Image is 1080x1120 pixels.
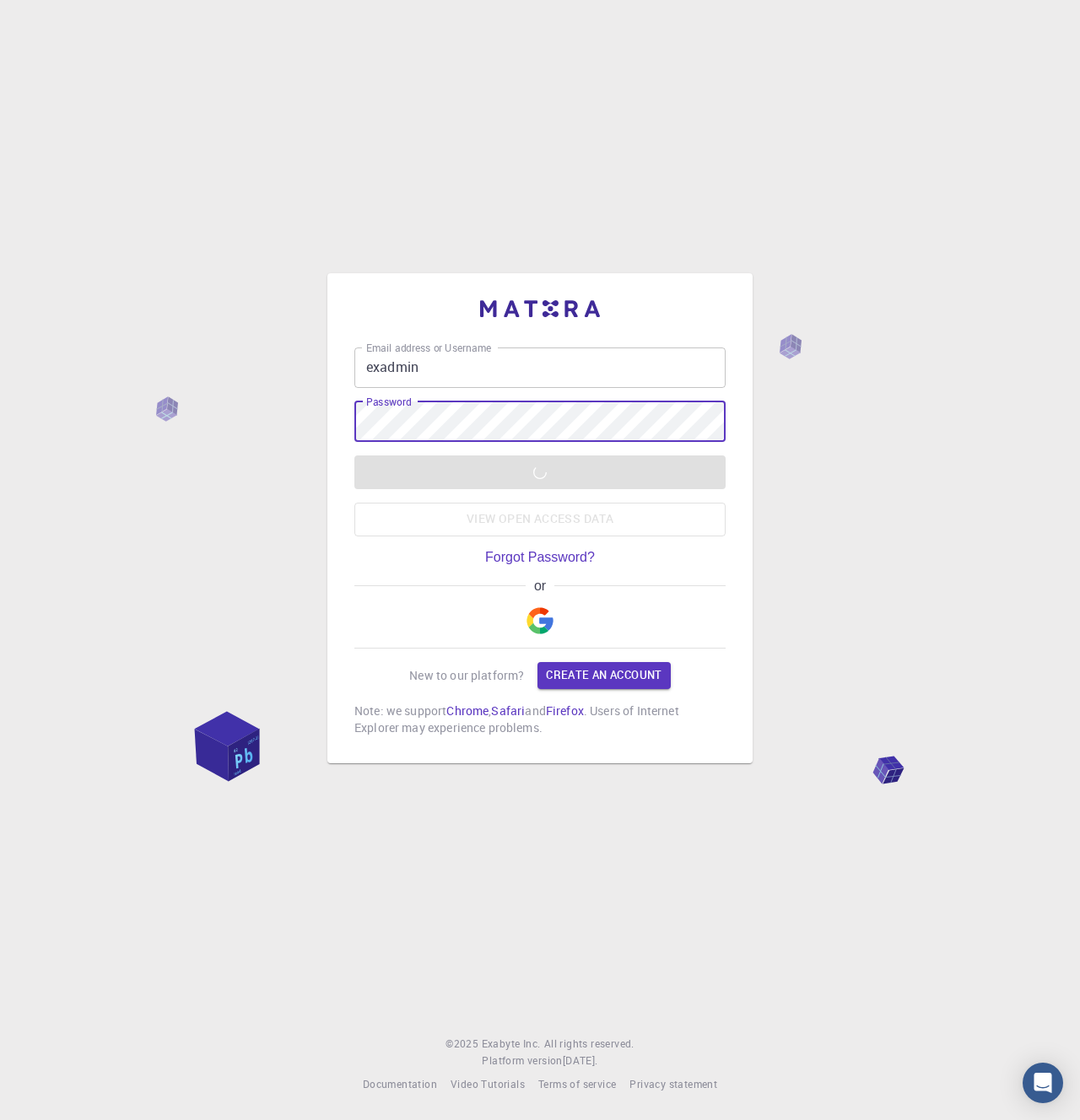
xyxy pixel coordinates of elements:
[526,579,553,594] span: or
[482,1053,562,1069] span: Platform version
[544,1036,634,1053] span: All rights reserved.
[451,1077,525,1090] span: Video Tutorials
[445,1036,481,1053] span: © 2025
[629,1077,717,1090] span: Privacy statement
[366,395,411,409] label: Password
[366,341,491,355] label: Email address or Username
[538,1077,616,1090] span: Terms of service
[1023,1063,1063,1103] div: Open Intercom Messenger
[363,1076,437,1093] a: Documentation
[538,1076,616,1093] a: Terms of service
[482,1036,541,1053] a: Exabyte Inc.
[491,703,525,719] a: Safari
[482,1037,541,1050] span: Exabyte Inc.
[485,550,595,565] a: Forgot Password?
[546,703,584,719] a: Firefox
[526,607,553,634] img: Google
[446,703,489,719] a: Chrome
[629,1076,717,1093] a: Privacy statement
[451,1076,525,1093] a: Video Tutorials
[409,667,524,684] p: New to our platform?
[537,662,670,689] a: Create an account
[563,1053,598,1067] span: [DATE] .
[563,1053,598,1069] a: [DATE].
[363,1077,437,1090] span: Documentation
[354,703,726,736] p: Note: we support , and . Users of Internet Explorer may experience problems.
